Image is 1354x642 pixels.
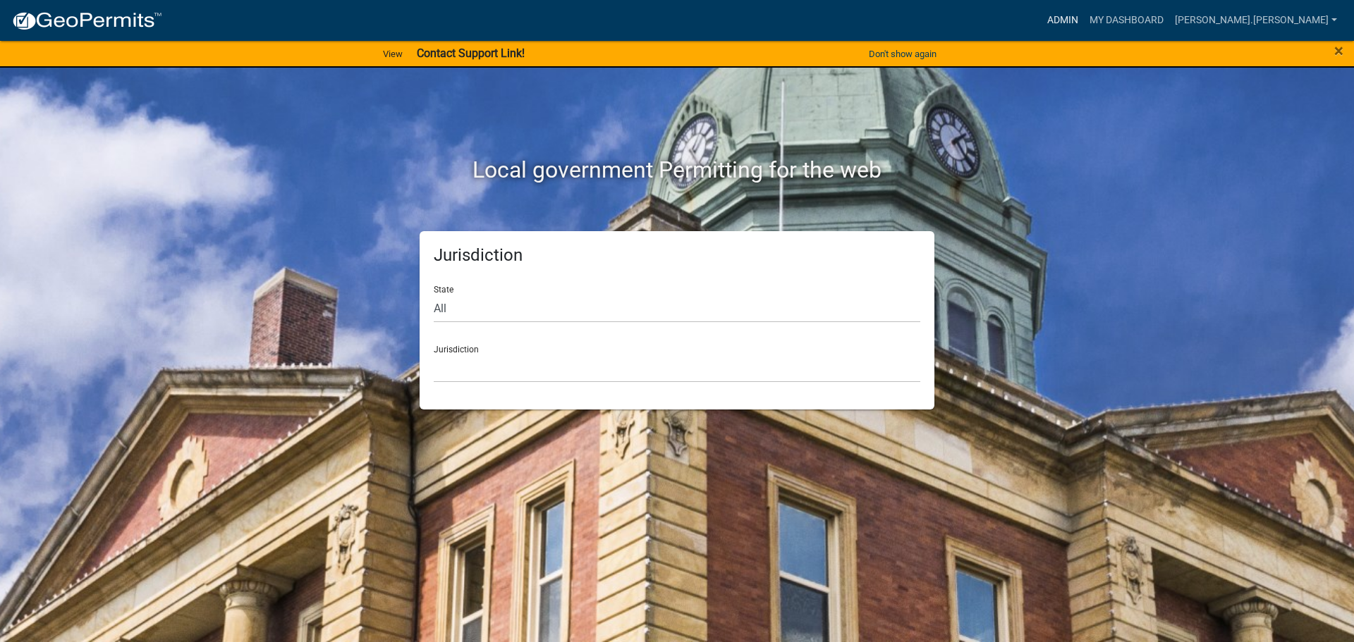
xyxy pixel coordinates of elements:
a: Admin [1042,7,1084,34]
button: Close [1334,42,1343,59]
strong: Contact Support Link! [417,47,525,60]
span: × [1334,41,1343,61]
h2: Local government Permitting for the web [286,156,1068,183]
a: View [377,42,408,66]
button: Don't show again [863,42,942,66]
a: My Dashboard [1084,7,1169,34]
a: [PERSON_NAME].[PERSON_NAME] [1169,7,1343,34]
h5: Jurisdiction [434,245,920,266]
